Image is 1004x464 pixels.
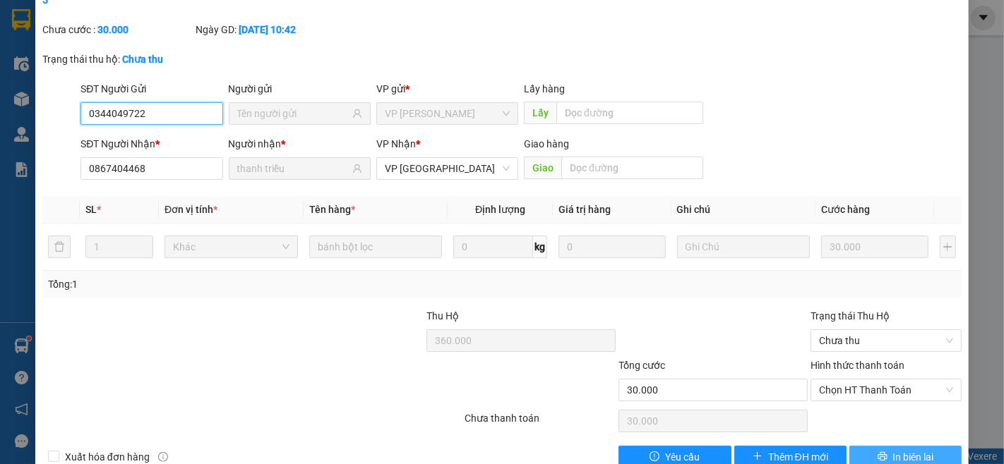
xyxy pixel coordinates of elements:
span: kg [533,236,547,258]
div: Trạng thái Thu Hộ [811,308,962,324]
input: Tên người gửi [237,106,349,121]
div: Người nhận [229,136,371,152]
div: Ngày GD: [196,22,347,37]
span: user [352,109,362,118]
button: plus [940,236,957,258]
div: Chưa thanh toán [464,410,618,435]
span: plus [753,451,763,463]
span: VP Phan Thiết [385,103,510,124]
th: Ghi chú [671,196,816,224]
span: VP Đà Lạt [385,158,510,179]
div: Trạng thái thu hộ: [42,51,232,67]
span: Giao [524,157,561,179]
input: Ghi Chú [677,236,811,258]
span: Tên hàng [309,204,355,215]
span: SL [85,204,97,215]
li: VP VP [PERSON_NAME] [97,60,188,91]
span: Cước hàng [821,204,870,215]
span: Khác [173,236,289,257]
b: 30.000 [97,24,129,35]
div: VP gửi [376,81,518,97]
div: Chưa cước : [42,22,193,37]
span: VP Nhận [376,138,416,149]
input: 0 [558,236,665,258]
span: exclamation-circle [650,451,659,463]
div: Người gửi [229,81,371,97]
span: Định lượng [475,204,525,215]
span: Chưa thu [819,330,953,351]
span: Giao hàng [524,138,569,149]
span: Chọn HT Thanh Toán [819,379,953,401]
input: Dọc đường [556,102,703,124]
div: SĐT Người Nhận [80,136,222,152]
input: VD: Bàn, Ghế [309,236,443,258]
input: 0 [821,236,928,258]
span: Đơn vị tính [165,204,217,215]
li: VP VP [GEOGRAPHIC_DATA] [7,60,97,106]
span: printer [878,451,888,463]
span: environment [97,94,107,104]
span: Giá trị hàng [558,204,611,215]
span: Thu Hộ [426,310,459,322]
div: Tổng: 1 [48,276,388,292]
span: Lấy hàng [524,83,565,94]
span: Lấy [524,102,556,124]
input: Tên người nhận [237,161,349,176]
span: user [352,164,362,173]
b: Chưa thu [122,54,163,65]
b: [DATE] 10:42 [239,24,297,35]
span: info-circle [158,452,168,462]
li: [PERSON_NAME] [7,7,205,34]
span: Tổng cước [618,360,665,371]
button: delete [48,236,71,258]
label: Hình thức thanh toán [811,360,904,371]
div: SĐT Người Gửi [80,81,222,97]
input: Dọc đường [561,157,703,179]
b: Lô 6 0607 [GEOGRAPHIC_DATA], [GEOGRAPHIC_DATA] [97,93,185,166]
